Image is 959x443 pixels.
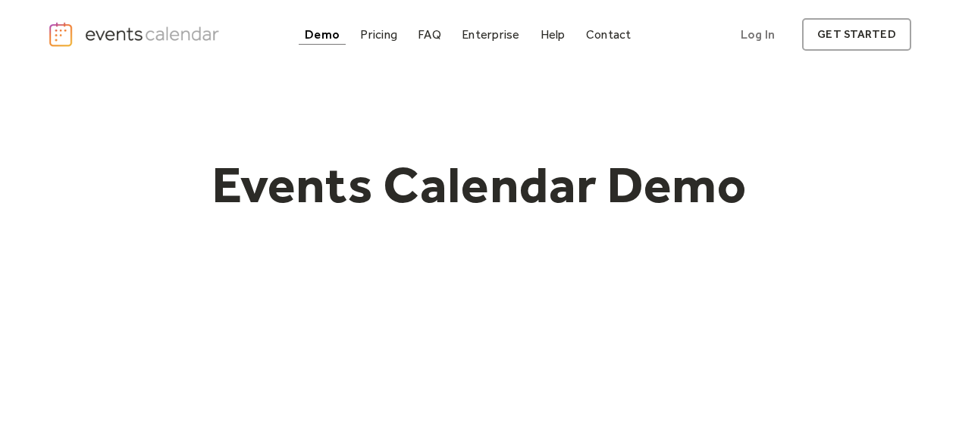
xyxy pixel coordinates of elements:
[541,30,566,39] div: Help
[802,18,910,51] a: get started
[189,154,771,216] h1: Events Calendar Demo
[418,30,441,39] div: FAQ
[534,24,572,45] a: Help
[726,18,790,51] a: Log In
[456,24,525,45] a: Enterprise
[586,30,631,39] div: Contact
[360,30,397,39] div: Pricing
[354,24,403,45] a: Pricing
[299,24,346,45] a: Demo
[462,30,519,39] div: Enterprise
[305,30,340,39] div: Demo
[412,24,447,45] a: FAQ
[580,24,638,45] a: Contact
[48,21,223,48] a: home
